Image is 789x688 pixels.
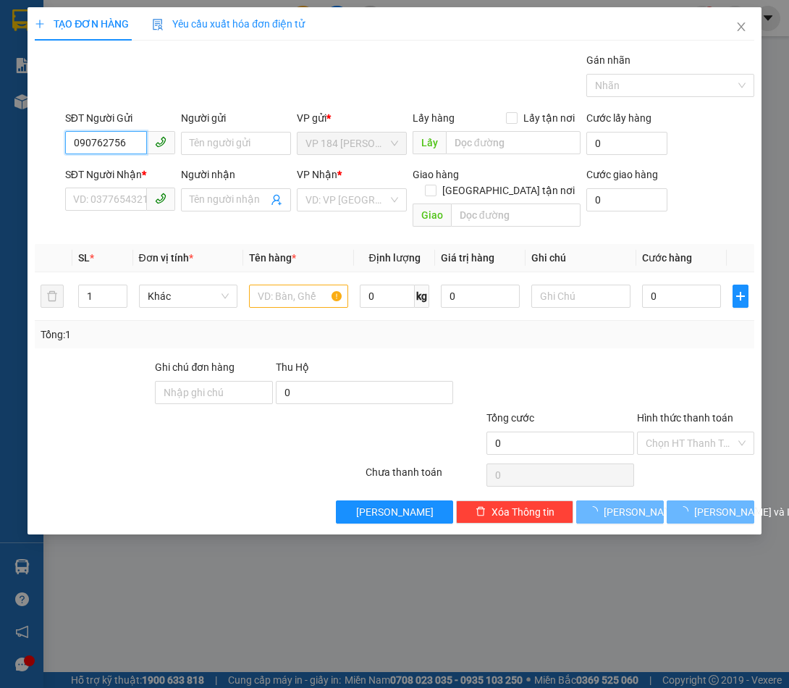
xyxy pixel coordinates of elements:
[451,204,581,227] input: Dọc đường
[413,131,446,154] span: Lấy
[181,167,291,183] div: Người nhận
[65,110,175,126] div: SĐT Người Gửi
[733,290,748,302] span: plus
[41,285,64,308] button: delete
[441,252,494,264] span: Giá trị hàng
[413,169,459,180] span: Giao hàng
[436,183,581,198] span: [GEOGRAPHIC_DATA] tận nơi
[476,506,486,518] span: delete
[249,252,296,264] span: Tên hàng
[78,252,90,264] span: SL
[364,464,484,490] div: Chưa thanh toán
[446,131,581,154] input: Dọc đường
[139,252,193,264] span: Đơn vị tính
[586,169,658,180] label: Cước giao hàng
[576,500,664,524] button: [PERSON_NAME]
[637,412,733,424] label: Hình thức thanh toán
[518,110,581,126] span: Lấy tận nơi
[441,285,520,308] input: 0
[305,133,398,154] span: VP 184 Nguyễn Văn Trỗi - HCM
[678,506,694,516] span: loading
[35,19,45,29] span: plus
[531,285,630,308] input: Ghi Chú
[271,194,282,206] span: user-add
[152,18,305,30] span: Yêu cầu xuất hóa đơn điện tử
[65,167,175,183] div: SĐT Người Nhận
[588,506,604,516] span: loading
[486,412,534,424] span: Tổng cước
[456,500,573,524] button: deleteXóa Thông tin
[586,54,630,66] label: Gán nhãn
[297,110,407,126] div: VP gửi
[155,381,272,404] input: Ghi chú đơn hàng
[155,361,235,373] label: Ghi chú đơn hàng
[586,112,651,124] label: Cước lấy hàng
[642,252,692,264] span: Cước hàng
[41,327,306,343] div: Tổng: 1
[526,244,636,272] th: Ghi chú
[297,169,337,180] span: VP Nhận
[35,18,129,30] span: TẠO ĐƠN HÀNG
[586,188,667,211] input: Cước giao hàng
[152,19,164,30] img: icon
[181,110,291,126] div: Người gửi
[155,193,166,204] span: phone
[733,285,748,308] button: plus
[356,504,434,520] span: [PERSON_NAME]
[368,252,420,264] span: Định lượng
[155,136,166,148] span: phone
[413,204,451,227] span: Giao
[491,504,554,520] span: Xóa Thông tin
[667,500,754,524] button: [PERSON_NAME] và In
[336,500,453,524] button: [PERSON_NAME]
[586,132,667,155] input: Cước lấy hàng
[249,285,348,308] input: VD: Bàn, Ghế
[413,112,455,124] span: Lấy hàng
[415,285,429,308] span: kg
[276,361,309,373] span: Thu Hộ
[735,21,747,33] span: close
[148,285,229,307] span: Khác
[604,504,681,520] span: [PERSON_NAME]
[721,7,761,48] button: Close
